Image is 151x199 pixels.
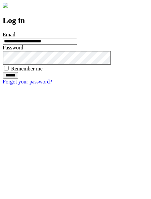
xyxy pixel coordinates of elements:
[11,66,43,71] label: Remember me
[3,79,52,84] a: Forgot your password?
[3,16,148,25] h2: Log in
[3,3,8,8] img: logo-4e3dc11c47720685a147b03b5a06dd966a58ff35d612b21f08c02c0306f2b779.png
[3,45,23,50] label: Password
[3,32,15,37] label: Email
